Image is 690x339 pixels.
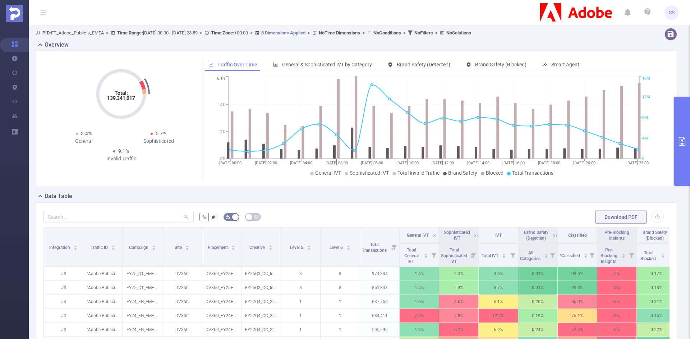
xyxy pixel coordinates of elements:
[637,281,676,295] p: 0.18%
[281,323,320,336] p: 1
[202,309,241,322] p: DV360_FY24EDU_BEH_CustomIntent_TR_DSK_BAN_300x250 [7938810]
[439,323,478,336] p: 5.2%
[482,253,500,258] span: Total IVT
[321,281,360,295] p: 8
[661,255,665,257] i: icon: caret-down
[129,245,149,250] span: Campaign
[175,245,183,250] span: Site
[414,30,433,36] b: No Filters
[74,244,78,246] i: icon: caret-up
[81,131,92,136] span: 3.4%
[637,295,676,309] p: 0.21%
[319,30,360,36] b: No Time Dimensions
[547,244,557,267] i: Filter menu
[219,161,241,165] tspan: [DATE] 00:00
[587,244,597,267] i: Filter menu
[162,323,202,336] p: DV360
[560,253,581,258] span: *Classified
[518,295,557,309] p: 0.26%
[479,323,518,336] p: 6.9%
[584,255,588,257] i: icon: caret-down
[226,215,230,219] i: icon: bg-colors
[400,309,439,322] p: 7.4%
[123,267,162,281] p: FY25_Q1_EMEA_Creative_AdobeExpress_Awareness_Discover_0030-CP2RBFD-CP2RBFW_P36279_NA [259563]
[439,281,478,295] p: 2.3%
[111,244,115,249] div: Sort
[346,247,350,249] i: icon: caret-down
[74,247,78,249] i: icon: caret-down
[361,161,383,165] tspan: [DATE] 08:00
[83,267,123,281] p: "Adobe Publicis Emea Tier 1" [27133]
[43,211,194,222] input: Search...
[360,281,399,295] p: 851,308
[45,41,69,49] h2: Overview
[544,253,548,255] i: icon: caret-up
[241,323,281,336] p: FY22Q4_CC_Student_CCIAllApps_TR_TR_DCOGeneralPathfinders_AN_728x90.zip [4198780]
[268,247,272,249] i: icon: caret-down
[290,245,304,250] span: Level 5
[512,170,553,176] span: Total Transactions
[42,30,51,36] b: PID:
[261,30,305,36] u: 8 Dimensions Applied
[241,281,281,295] p: FY25Q3_CC_Individual_AX_uk_en_Yendy-StandardIAB-DV360_ST_300x250_NA_NA.jpg [5042775]
[397,170,440,176] span: Total Invalid Traffic
[211,30,234,36] b: Time Zone:
[468,244,478,267] i: Filter menu
[518,309,557,322] p: 0.19%
[558,267,597,281] p: 99.6%
[407,233,429,238] span: General IVT
[524,230,548,241] span: Brand Safety (Detected)
[152,247,156,249] i: icon: caret-down
[46,137,121,145] div: General
[123,309,162,322] p: FY24_EG_EMEA_Creative_EDU_Acquisition_Buy_4200323233_P36036 [225039]
[360,323,399,336] p: 595,599
[520,250,542,261] span: All Categories
[231,244,235,249] div: Sort
[502,253,506,257] div: Sort
[346,244,351,249] div: Sort
[518,267,557,281] p: 0.01%
[330,245,344,250] span: Level 6
[281,281,320,295] p: 8
[220,103,225,107] tspan: 4%
[350,170,389,176] span: Sophisticated IVT
[185,244,189,246] i: icon: caret-up
[661,253,665,257] div: Sort
[637,267,676,281] p: 0.17%
[558,281,597,295] p: 99.8%
[448,170,477,176] span: Brand Safety
[622,253,626,255] i: icon: caret-up
[220,156,225,161] tspan: 0%
[36,30,471,36] span: FT_Adobe_Publicis_EMEA [DATE] 00:00 - [DATE] 23:59 +00:00
[444,230,470,241] span: Sophisticated IVT
[118,148,129,154] span: 9.1%
[83,323,123,336] p: "Adobe Publicis Emea Tier 1" [27133]
[254,215,258,219] i: icon: table
[439,309,478,322] p: 4.8%
[404,248,419,264] span: Total General IVT
[642,116,648,120] tspan: 8M
[597,295,636,309] p: 0%
[479,281,518,295] p: 3.7%
[202,267,241,281] p: DV360_FY25EXP_PSP_Affinity-Solopreneur-IND-CCEX-Google_UK_CROSS_ST_300x250_EarlofEast-StandardIAB...
[424,253,428,257] div: Sort
[325,161,348,165] tspan: [DATE] 06:00
[479,309,518,322] p: 12.2%
[433,30,440,36] span: >
[604,230,629,241] span: Pre-Blocking Insights
[396,161,418,165] tspan: [DATE] 10:00
[597,281,636,295] p: 0%
[558,309,597,322] p: 75.1%
[360,295,399,309] p: 637,766
[121,137,196,145] div: Sophisticated
[321,295,360,309] p: 1
[621,253,626,257] div: Sort
[84,155,158,163] div: Invalid Traffic
[107,95,135,101] tspan: 139,341,017
[123,281,162,295] p: FY25_Q1_EMEA_Creative_AdobeExpress_Awareness_Discover_0030-CP2RBFD-CP2RBFW_P36279_NA [259563]
[502,253,506,255] i: icon: caret-up
[475,62,526,67] span: Brand Safety (Blocked)
[305,30,312,36] span: >
[400,295,439,309] p: 1.5%
[254,161,277,165] tspan: [DATE] 02:00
